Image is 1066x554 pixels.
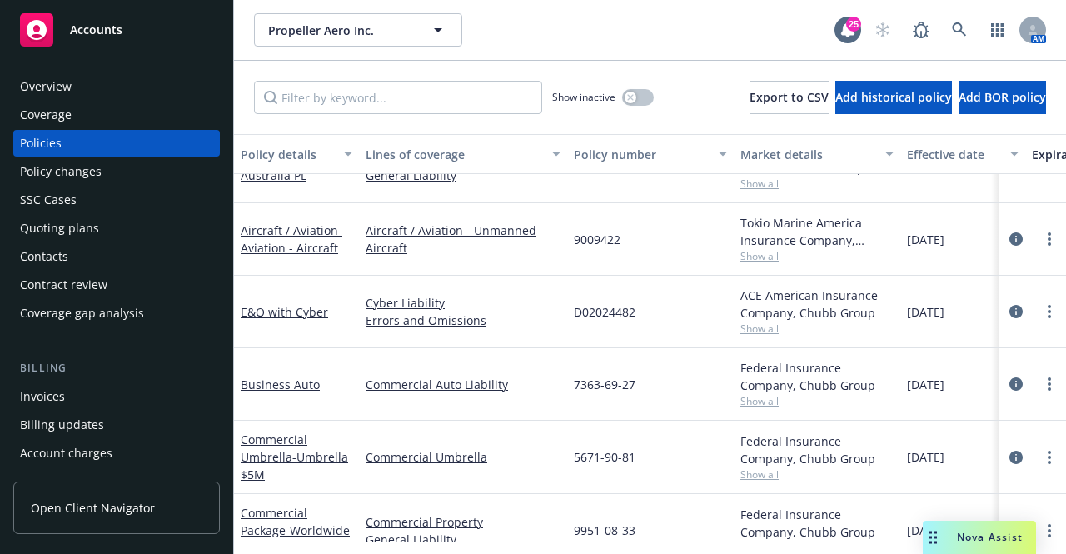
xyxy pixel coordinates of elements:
div: Overview [20,73,72,100]
a: Errors and Omissions [366,312,560,329]
a: Coverage gap analysis [13,300,220,327]
a: E&O with Cyber [241,304,328,320]
div: Contract review [20,272,107,298]
div: Policy details [241,146,334,163]
a: Quoting plans [13,215,220,242]
a: Billing updates [13,412,220,438]
div: 25 [846,17,861,32]
button: Lines of coverage [359,134,567,174]
button: Policy number [567,134,734,174]
span: [DATE] [907,522,944,539]
span: Accounts [70,23,122,37]
a: Commercial Property [366,513,560,531]
div: Drag to move [923,521,944,554]
a: Switch app [981,13,1014,47]
div: Effective date [907,146,1000,163]
a: Policy changes [13,158,220,185]
span: Open Client Navigator [31,499,155,517]
button: Policy details [234,134,359,174]
div: Policy number [574,146,709,163]
div: ACE American Insurance Company, Chubb Group [740,287,894,322]
a: Aircraft / Aviation - Unmanned Aircraft [366,222,560,257]
a: more [1039,374,1059,394]
a: Coverage [13,102,220,128]
a: Accounts [13,7,220,53]
a: Overview [13,73,220,100]
input: Filter by keyword... [254,81,542,114]
button: Export to CSV [750,81,829,114]
a: Aircraft / Aviation [241,222,342,256]
div: Market details [740,146,875,163]
div: Quoting plans [20,215,99,242]
span: Show all [740,322,894,336]
div: Policies [20,130,62,157]
a: Commercial Auto Liability [366,376,560,393]
span: [DATE] [907,303,944,321]
span: 9009422 [574,231,620,248]
div: Contacts [20,243,68,270]
span: 7363-69-27 [574,376,635,393]
span: Show all [740,467,894,482]
a: General Liability [366,167,560,184]
a: Search [943,13,976,47]
div: Billing updates [20,412,104,438]
span: Nova Assist [957,530,1023,544]
button: Propeller Aero Inc. [254,13,462,47]
a: Commercial Umbrella [241,432,348,482]
a: Account charges [13,440,220,467]
span: - Umbrella $5M [241,449,348,482]
div: Federal Insurance Company, Chubb Group [740,432,894,467]
button: Market details [734,134,900,174]
a: SSC Cases [13,187,220,213]
div: Lines of coverage [366,146,542,163]
button: Nova Assist [923,521,1036,554]
span: [DATE] [907,376,944,393]
a: circleInformation [1006,229,1026,249]
span: Add historical policy [835,89,952,105]
span: Show inactive [552,90,615,104]
button: Effective date [900,134,1025,174]
a: circleInformation [1006,302,1026,322]
div: Coverage gap analysis [20,300,144,327]
a: Contract review [13,272,220,298]
span: Propeller Aero Inc. [268,22,412,39]
span: [DATE] [907,231,944,248]
a: Invoices [13,383,220,410]
button: Add historical policy [835,81,952,114]
div: Tokio Marine America Insurance Company, [GEOGRAPHIC_DATA] Marine America, Global Aerospace Inc [740,214,894,249]
a: Business Auto [241,377,320,392]
div: Coverage [20,102,72,128]
span: Add BOR policy [959,89,1046,105]
div: Federal Insurance Company, Chubb Group [740,506,894,541]
a: Cyber Liability [366,294,560,312]
a: Report a Bug [904,13,938,47]
a: Contacts [13,243,220,270]
span: 5671-90-81 [574,448,635,466]
a: General Liability [366,531,560,548]
a: circleInformation [1006,374,1026,394]
a: circleInformation [1006,447,1026,467]
span: Export to CSV [750,89,829,105]
div: Policy changes [20,158,102,185]
span: Show all [740,394,894,408]
div: Billing [13,360,220,377]
a: Commercial Umbrella [366,448,560,466]
button: Add BOR policy [959,81,1046,114]
span: 9951-08-33 [574,522,635,539]
a: more [1039,302,1059,322]
a: more [1039,447,1059,467]
a: more [1039,229,1059,249]
span: Show all [740,249,894,263]
div: Invoices [20,383,65,410]
span: Show all [740,177,894,191]
div: Federal Insurance Company, Chubb Group [740,359,894,394]
div: Account charges [20,440,112,467]
a: Start snowing [866,13,899,47]
a: Policies [13,130,220,157]
a: more [1039,521,1059,541]
span: D02024482 [574,303,635,321]
div: SSC Cases [20,187,77,213]
span: [DATE] [907,448,944,466]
